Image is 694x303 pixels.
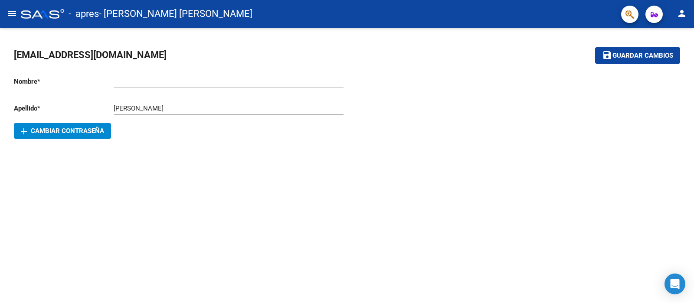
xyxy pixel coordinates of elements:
[19,126,29,137] mat-icon: add
[69,4,99,23] span: - apres
[677,8,687,19] mat-icon: person
[99,4,252,23] span: - [PERSON_NAME] [PERSON_NAME]
[21,127,104,135] span: Cambiar Contraseña
[612,52,673,60] span: Guardar cambios
[14,77,114,86] p: Nombre
[665,274,685,294] div: Open Intercom Messenger
[14,104,114,113] p: Apellido
[595,47,680,63] button: Guardar cambios
[14,49,167,60] span: [EMAIL_ADDRESS][DOMAIN_NAME]
[14,123,111,139] button: Cambiar Contraseña
[602,50,612,60] mat-icon: save
[7,8,17,19] mat-icon: menu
